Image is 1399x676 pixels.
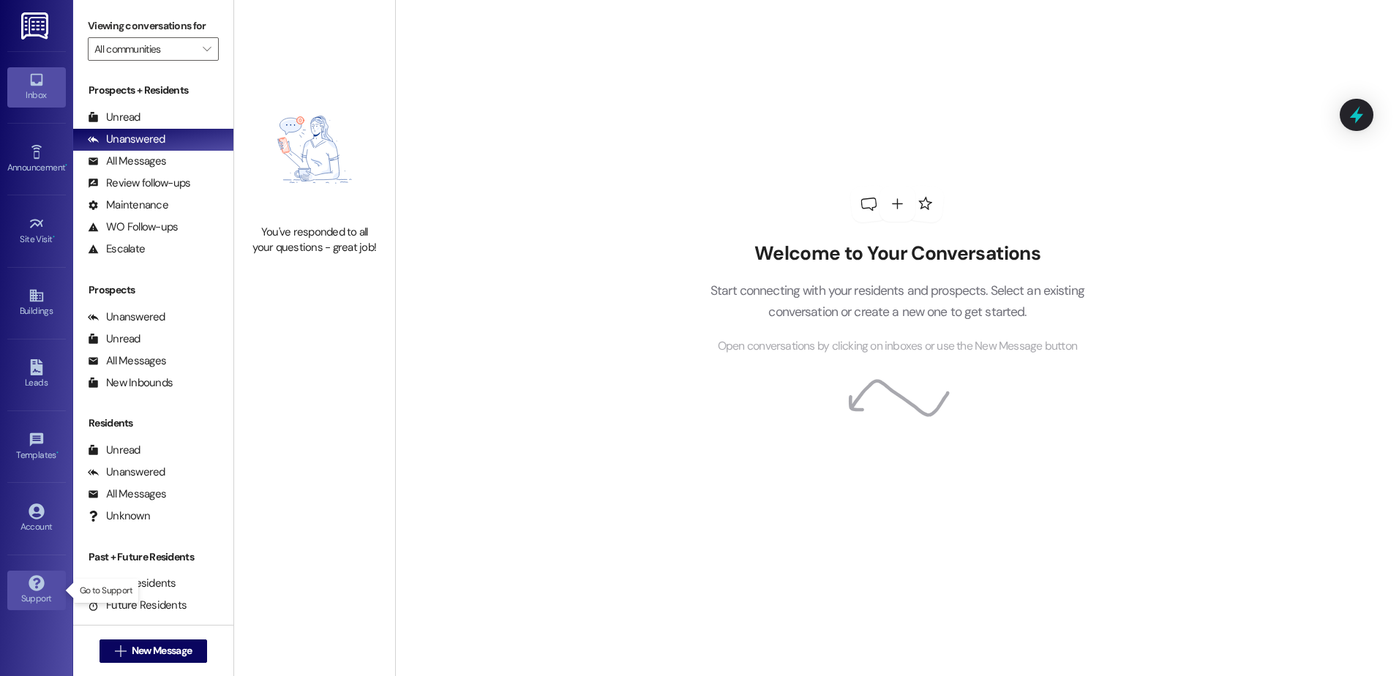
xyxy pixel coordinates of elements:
[88,576,176,591] div: Past Residents
[100,639,208,663] button: New Message
[88,309,165,325] div: Unanswered
[88,465,165,480] div: Unanswered
[115,645,126,657] i: 
[7,283,66,323] a: Buildings
[88,154,166,169] div: All Messages
[688,242,1106,266] h2: Welcome to Your Conversations
[88,132,165,147] div: Unanswered
[88,176,190,191] div: Review follow-ups
[7,427,66,467] a: Templates •
[88,241,145,257] div: Escalate
[88,443,140,458] div: Unread
[250,225,379,256] div: You've responded to all your questions - great job!
[88,353,166,369] div: All Messages
[7,499,66,538] a: Account
[73,416,233,431] div: Residents
[7,355,66,394] a: Leads
[88,219,178,235] div: WO Follow-ups
[80,585,132,597] p: Go to Support
[7,571,66,610] a: Support
[88,198,168,213] div: Maintenance
[73,282,233,298] div: Prospects
[21,12,51,40] img: ResiDesk Logo
[88,375,173,391] div: New Inbounds
[88,110,140,125] div: Unread
[94,37,195,61] input: All communities
[53,232,55,242] span: •
[88,598,187,613] div: Future Residents
[88,487,166,502] div: All Messages
[88,508,150,524] div: Unknown
[88,15,219,37] label: Viewing conversations for
[73,549,233,565] div: Past + Future Residents
[7,67,66,107] a: Inbox
[56,448,59,458] span: •
[203,43,211,55] i: 
[88,331,140,347] div: Unread
[65,160,67,170] span: •
[7,211,66,251] a: Site Visit •
[132,643,192,658] span: New Message
[73,83,233,98] div: Prospects + Residents
[688,280,1106,322] p: Start connecting with your residents and prospects. Select an existing conversation or create a n...
[718,337,1077,356] span: Open conversations by clicking on inboxes or use the New Message button
[250,82,379,217] img: empty-state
